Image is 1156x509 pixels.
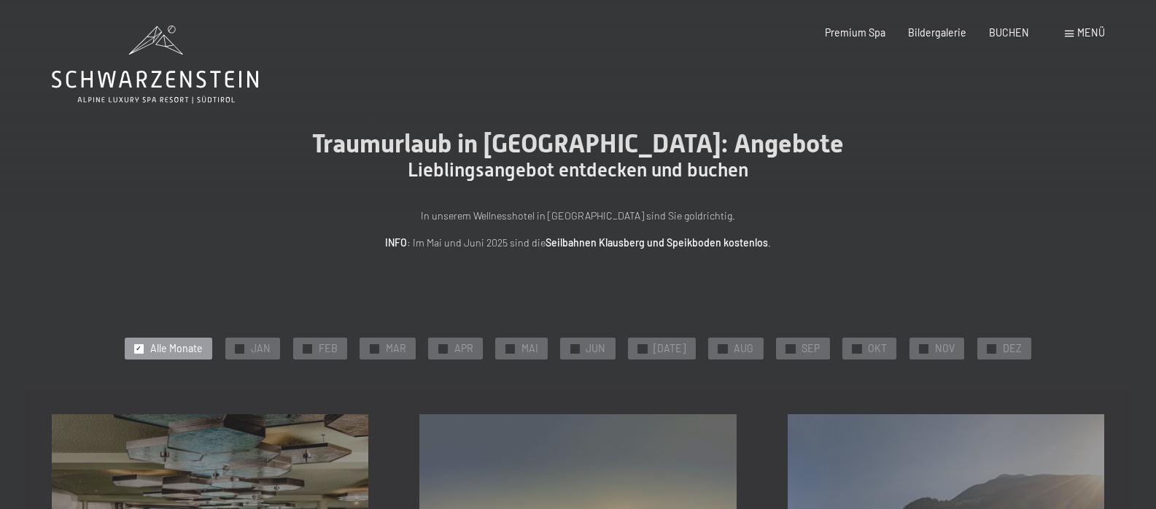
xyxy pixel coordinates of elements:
span: ✓ [440,344,446,353]
span: [DATE] [653,341,686,356]
p: : Im Mai und Juni 2025 sind die . [257,235,899,252]
span: ✓ [507,344,513,353]
span: ✓ [236,344,242,353]
span: MAI [521,341,538,356]
span: ✓ [371,344,377,353]
span: ✓ [921,344,927,353]
a: BUCHEN [989,26,1029,39]
strong: Seilbahnen Klausberg und Speikboden kostenlos [546,236,768,249]
span: AUG [734,341,753,356]
span: MAR [386,341,406,356]
strong: INFO [385,236,407,249]
a: Premium Spa [825,26,885,39]
span: APR [454,341,473,356]
span: ✓ [854,344,860,353]
span: ✓ [304,344,310,353]
span: JUN [586,341,605,356]
span: Traumurlaub in [GEOGRAPHIC_DATA]: Angebote [312,128,844,158]
span: ✓ [788,344,794,353]
p: In unserem Wellnesshotel in [GEOGRAPHIC_DATA] sind Sie goldrichtig. [257,208,899,225]
span: Menü [1077,26,1105,39]
span: ✓ [640,344,645,353]
span: ✓ [572,344,578,353]
span: OKT [868,341,887,356]
span: Lieblingsangebot entdecken und buchen [408,159,748,181]
span: ✓ [720,344,726,353]
span: Alle Monate [150,341,203,356]
span: ✓ [136,344,141,353]
span: FEB [319,341,338,356]
span: DEZ [1003,341,1022,356]
span: JAN [251,341,271,356]
a: Bildergalerie [908,26,966,39]
span: ✓ [989,344,995,353]
span: SEP [802,341,820,356]
span: NOV [935,341,955,356]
